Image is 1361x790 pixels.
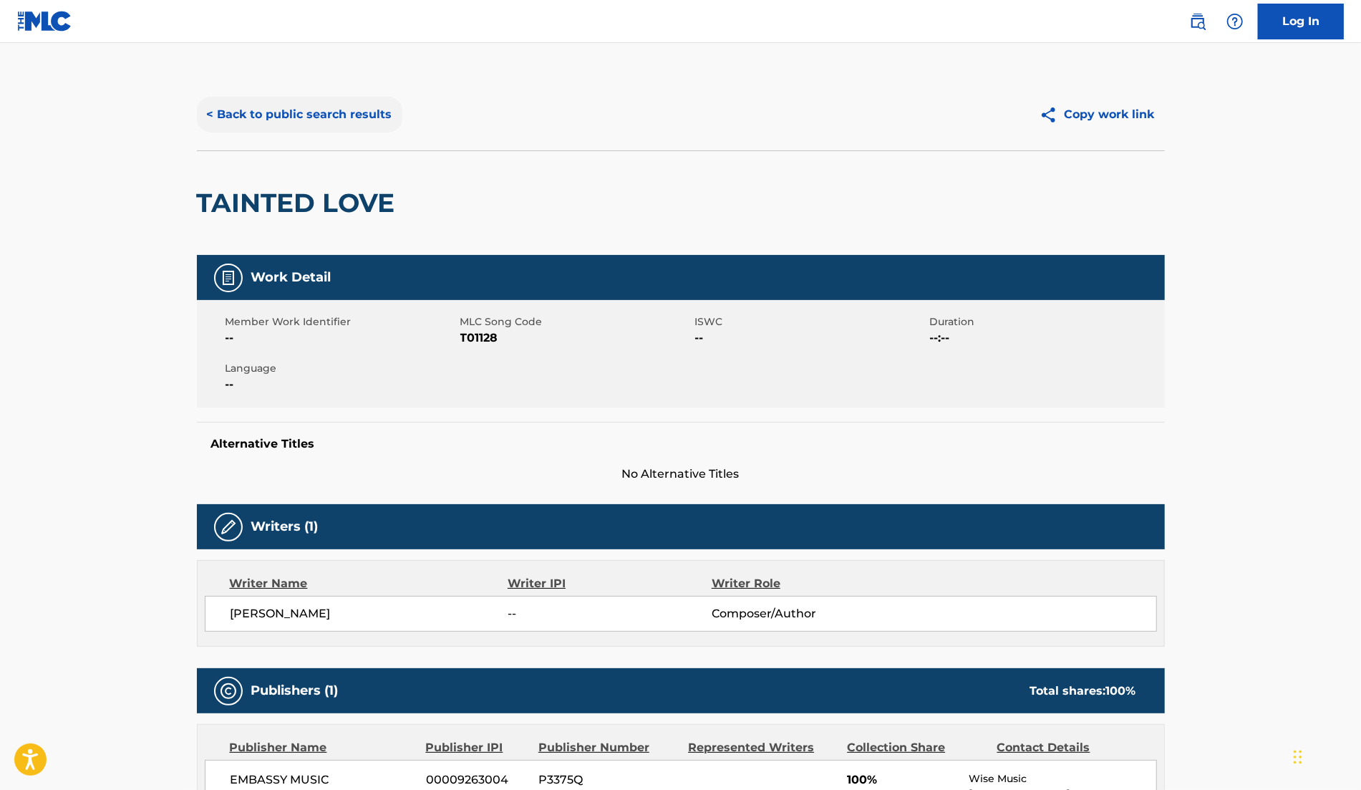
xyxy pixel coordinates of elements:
[220,269,237,286] img: Work Detail
[251,519,319,535] h5: Writers (1)
[1294,736,1302,779] div: Drag
[847,771,958,789] span: 100%
[251,269,331,286] h5: Work Detail
[695,314,926,329] span: ISWC
[197,187,402,219] h2: TAINTED LOVE
[1226,13,1244,30] img: help
[508,575,712,592] div: Writer IPI
[1030,683,1136,700] div: Total shares:
[230,739,415,756] div: Publisher Name
[17,11,72,32] img: MLC Logo
[688,739,836,756] div: Represented Writers
[1183,7,1212,36] a: Public Search
[538,739,677,756] div: Publisher Number
[1189,13,1206,30] img: search
[1040,106,1065,124] img: Copy work link
[226,361,457,376] span: Language
[969,771,1156,786] p: Wise Music
[197,97,402,133] button: < Back to public search results
[538,771,677,789] span: P3375Q
[211,437,1151,451] h5: Alternative Titles
[712,575,897,592] div: Writer Role
[1106,684,1136,698] span: 100 %
[220,519,237,536] img: Writers
[460,329,692,347] span: T01128
[997,739,1136,756] div: Contact Details
[460,314,692,329] span: MLC Song Code
[226,314,457,329] span: Member Work Identifier
[220,683,237,700] img: Publishers
[1289,721,1361,790] iframe: Chat Widget
[1221,7,1249,36] div: Help
[712,605,897,622] span: Composer/Author
[847,739,986,756] div: Collection Share
[426,771,528,789] span: 00009263004
[508,605,711,622] span: --
[426,739,528,756] div: Publisher IPI
[930,329,1161,347] span: --:--
[231,605,508,622] span: [PERSON_NAME]
[930,314,1161,329] span: Duration
[226,329,457,347] span: --
[1258,4,1344,39] a: Log In
[251,683,339,699] h5: Publishers (1)
[230,575,508,592] div: Writer Name
[1030,97,1165,133] button: Copy work link
[226,376,457,393] span: --
[695,329,926,347] span: --
[197,466,1165,483] span: No Alternative Titles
